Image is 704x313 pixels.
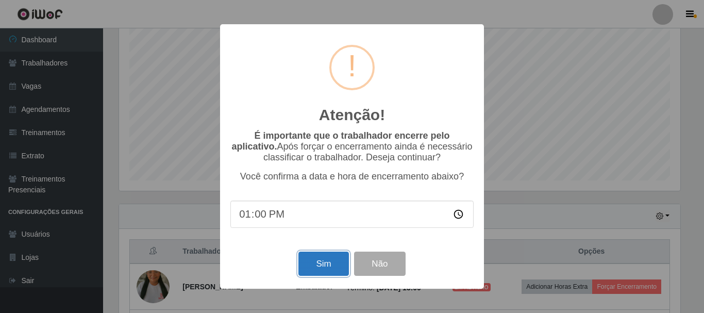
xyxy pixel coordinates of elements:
p: Após forçar o encerramento ainda é necessário classificar o trabalhador. Deseja continuar? [230,130,474,163]
p: Você confirma a data e hora de encerramento abaixo? [230,171,474,182]
b: É importante que o trabalhador encerre pelo aplicativo. [231,130,449,152]
button: Não [354,252,405,276]
h2: Atenção! [319,106,385,124]
button: Sim [298,252,348,276]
